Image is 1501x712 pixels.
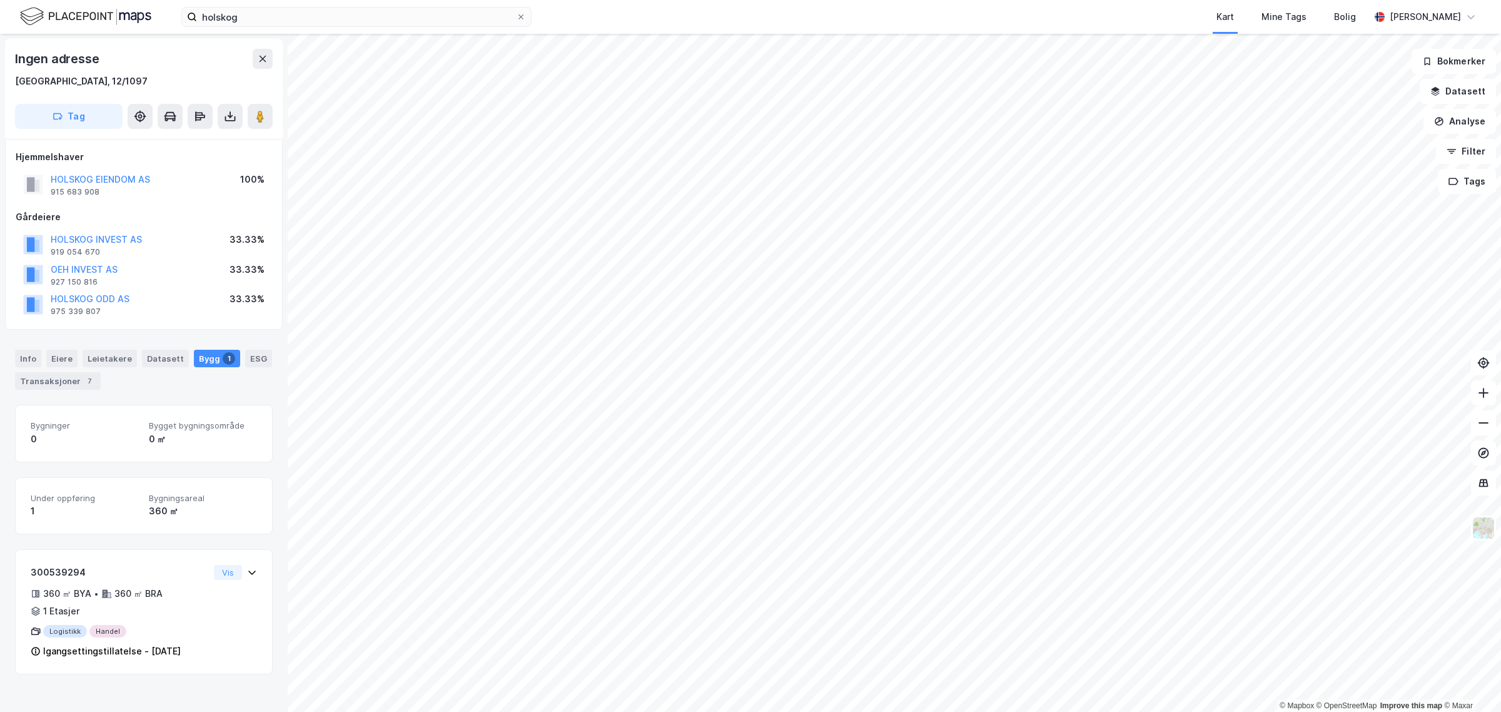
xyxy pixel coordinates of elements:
[114,586,163,601] div: 360 ㎡ BRA
[51,277,98,287] div: 927 150 816
[1412,49,1496,74] button: Bokmerker
[15,104,123,129] button: Tag
[43,586,91,601] div: 360 ㎡ BYA
[194,350,240,367] div: Bygg
[43,644,181,659] div: Igangsettingstillatelse - [DATE]
[31,493,139,504] span: Under oppføring
[94,589,99,599] div: •
[31,432,139,447] div: 0
[43,604,79,619] div: 1 Etasjer
[1261,9,1306,24] div: Mine Tags
[31,504,139,519] div: 1
[1334,9,1356,24] div: Bolig
[31,565,209,580] div: 300539294
[15,350,41,367] div: Info
[51,247,100,257] div: 919 054 670
[240,172,265,187] div: 100%
[1438,652,1501,712] div: Kontrollprogram for chat
[31,420,139,431] span: Bygninger
[16,150,272,165] div: Hjemmelshaver
[46,350,78,367] div: Eiere
[1380,701,1442,710] a: Improve this map
[149,420,257,431] span: Bygget bygningsområde
[1423,109,1496,134] button: Analyse
[15,74,148,89] div: [GEOGRAPHIC_DATA], 12/1097
[20,6,151,28] img: logo.f888ab2527a4732fd821a326f86c7f29.svg
[197,8,516,26] input: Søk på adresse, matrikkel, gårdeiere, leietakere eller personer
[149,432,257,447] div: 0 ㎡
[230,232,265,247] div: 33.33%
[230,292,265,307] div: 33.33%
[1472,516,1495,540] img: Z
[149,504,257,519] div: 360 ㎡
[15,372,101,390] div: Transaksjoner
[223,352,235,365] div: 1
[16,210,272,225] div: Gårdeiere
[1280,701,1314,710] a: Mapbox
[245,350,272,367] div: ESG
[1317,701,1377,710] a: OpenStreetMap
[83,375,96,387] div: 7
[1438,169,1496,194] button: Tags
[214,565,242,580] button: Vis
[83,350,137,367] div: Leietakere
[1438,652,1501,712] iframe: Chat Widget
[149,493,257,504] span: Bygningsareal
[1436,139,1496,164] button: Filter
[1216,9,1234,24] div: Kart
[51,187,99,197] div: 915 683 908
[51,307,101,317] div: 975 339 807
[15,49,101,69] div: Ingen adresse
[142,350,189,367] div: Datasett
[1390,9,1461,24] div: [PERSON_NAME]
[230,262,265,277] div: 33.33%
[1420,79,1496,104] button: Datasett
